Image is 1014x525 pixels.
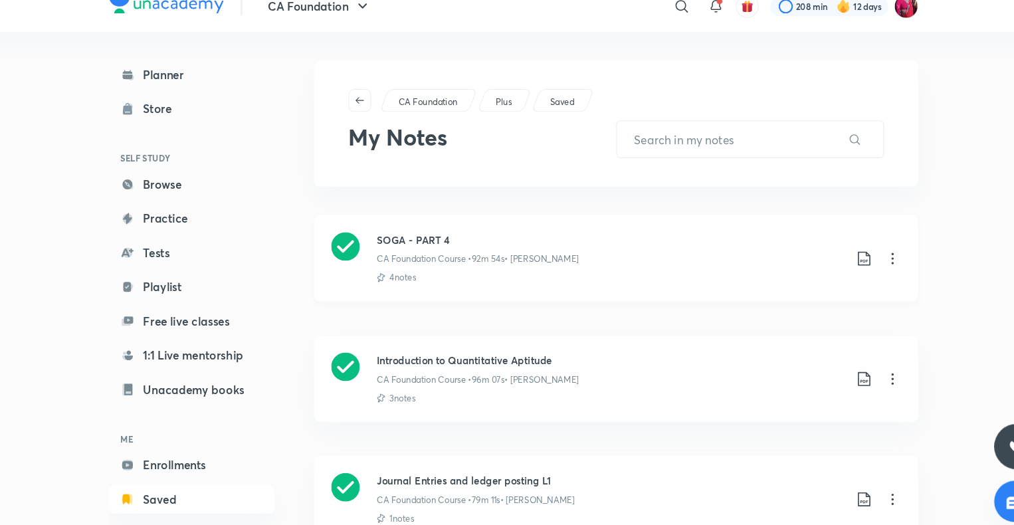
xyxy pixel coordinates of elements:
a: Introduction to Quantitative AptitudeCA Foundation Course •96m 07s• [PERSON_NAME]3notes [321,331,884,427]
a: Enrollments [130,439,284,465]
a: Tests [130,241,284,267]
a: 1:1 Live mentorship [130,336,284,363]
a: Plus [488,107,508,119]
button: avatar [714,13,736,35]
h3: SOGA - PART 4 [379,235,815,249]
h2: My Notes [353,133,603,165]
h6: SELF STUDY [130,154,284,177]
a: SOGA - PART 4CA Foundation Course •92m 54s• [PERSON_NAME]4notes [321,219,884,315]
h6: ME [130,416,284,439]
a: Unacademy books [130,368,284,395]
a: Playlist [130,272,284,299]
div: Store [161,112,196,128]
img: Company Logo [130,15,237,31]
p: 1 notes [379,496,815,508]
img: streak [808,17,821,31]
h3: Introduction to Quantitative Aptitude [379,347,815,361]
a: CA Foundation [397,107,457,119]
a: Store [130,106,284,133]
p: 4 notes [379,271,815,283]
a: Browse [130,177,284,203]
a: Company Logo [130,15,237,34]
img: ttu [969,427,985,443]
p: CA Foundation Course • 79m 11s • [PERSON_NAME] [379,478,564,490]
p: CA Foundation Course • 96m 07s • [PERSON_NAME] [379,366,568,378]
a: Planner [130,74,284,101]
a: Saved [130,471,284,497]
p: 3 notes [379,383,815,395]
input: Search in my notes [603,131,813,165]
p: CA Foundation [399,107,455,119]
h3: Journal Entries and ledger posting L1 [379,459,815,473]
p: Saved [541,107,563,119]
img: Anushka Gupta [862,13,884,35]
a: Saved [539,107,566,119]
a: Free live classes [130,304,284,331]
img: avatar [719,18,731,30]
button: CA Foundation [270,11,382,37]
a: Practice [130,209,284,235]
p: CA Foundation Course • 92m 54s • [PERSON_NAME] [379,254,568,266]
p: Plus [490,107,505,119]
